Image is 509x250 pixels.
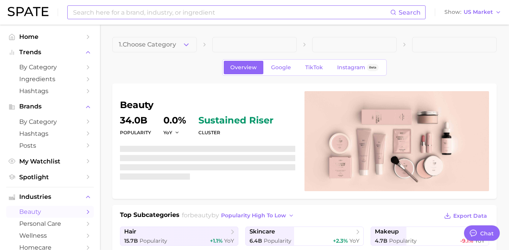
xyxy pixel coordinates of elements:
[475,237,485,244] span: YoY
[371,227,489,246] a: makeup4.7b Popularity-9.1% YoY
[112,37,197,52] button: 1.Choose Category
[19,63,81,71] span: by Category
[264,237,291,244] span: Popularity
[442,7,503,17] button: ShowUS Market
[271,64,291,71] span: Google
[6,61,94,73] a: by Category
[245,227,364,246] a: skincare6.4b Popularity+2.3% YoY
[163,129,180,136] button: YoY
[333,237,348,244] span: +2.3%
[6,191,94,203] button: Industries
[299,61,329,74] a: TikTok
[190,212,211,219] span: beauty
[224,61,263,74] a: Overview
[6,230,94,242] a: wellness
[120,128,151,137] dt: Popularity
[6,171,94,183] a: Spotlight
[119,41,176,48] span: 1. Choose Category
[6,85,94,97] a: Hashtags
[6,155,94,167] a: My Watchlist
[19,75,81,83] span: Ingredients
[182,212,296,219] span: for by
[6,128,94,140] a: Hashtags
[19,232,81,239] span: wellness
[369,64,376,71] span: Beta
[198,128,273,137] dt: cluster
[19,49,81,56] span: Trends
[19,130,81,137] span: Hashtags
[6,101,94,112] button: Brands
[305,64,323,71] span: TikTok
[337,64,365,71] span: Instagram
[19,208,81,215] span: beauty
[19,103,81,110] span: Brands
[19,33,81,40] span: Home
[19,173,81,181] span: Spotlight
[399,9,421,16] span: Search
[460,237,473,244] span: -9.1%
[124,228,136,235] span: hair
[19,142,81,149] span: Posts
[389,237,417,244] span: Popularity
[349,237,359,244] span: YoY
[221,212,286,219] span: popularity high to low
[6,31,94,43] a: Home
[6,73,94,85] a: Ingredients
[453,213,487,219] span: Export Data
[250,228,275,235] span: skincare
[6,47,94,58] button: Trends
[8,7,48,16] img: SPATE
[331,61,385,74] a: InstagramBeta
[19,193,81,200] span: Industries
[120,210,180,222] h1: Top Subcategories
[210,237,223,244] span: +1.1%
[198,116,273,125] span: sustained riser
[464,10,493,14] span: US Market
[6,218,94,230] a: personal care
[230,64,257,71] span: Overview
[264,61,298,74] a: Google
[19,220,81,227] span: personal care
[19,87,81,95] span: Hashtags
[442,210,489,221] button: Export Data
[6,206,94,218] a: beauty
[72,6,390,19] input: Search here for a brand, industry, or ingredient
[444,10,461,14] span: Show
[120,100,295,110] h1: beauty
[163,129,172,136] span: YoY
[375,237,388,244] span: 4.7b
[375,228,399,235] span: makeup
[224,237,234,244] span: YoY
[124,237,138,244] span: 15.7b
[219,210,296,221] button: popularity high to low
[120,227,238,246] a: hair15.7b Popularity+1.1% YoY
[19,158,81,165] span: My Watchlist
[140,237,167,244] span: Popularity
[163,116,186,125] dd: 0.0%
[6,116,94,128] a: by Category
[6,140,94,152] a: Posts
[250,237,262,244] span: 6.4b
[19,118,81,125] span: by Category
[120,116,151,125] dd: 34.0b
